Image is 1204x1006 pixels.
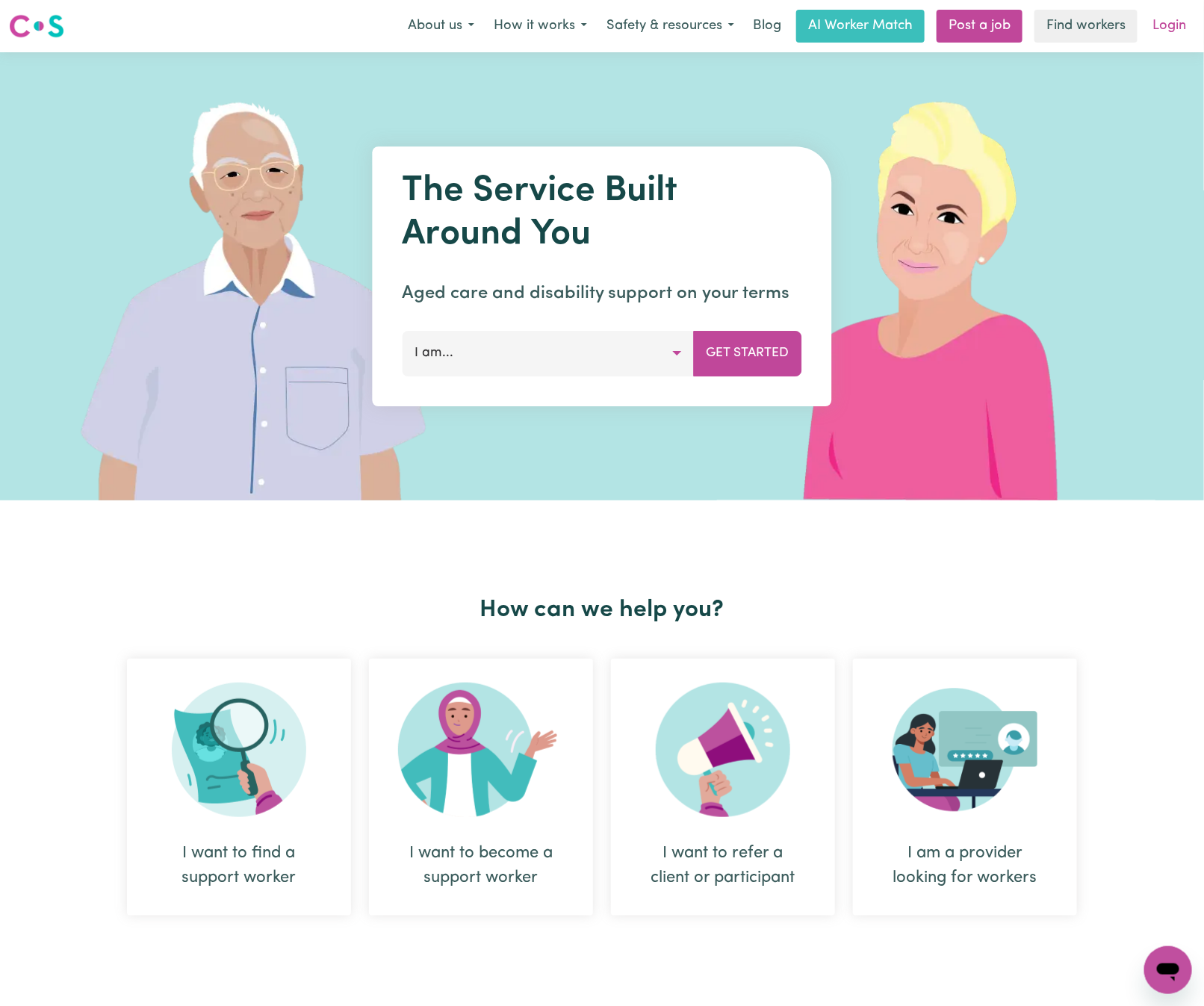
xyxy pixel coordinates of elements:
a: Login [1144,10,1195,43]
button: Get Started [694,331,802,376]
img: Become Worker [398,683,564,817]
div: I want to become a support worker [369,659,593,916]
img: Refer [656,683,790,817]
a: Find workers [1034,10,1138,43]
a: Blog [744,10,790,43]
button: I am... [403,331,695,376]
img: Search [172,683,306,817]
p: Aged care and disability support on your terms [403,280,802,307]
button: Safety & resources [597,10,744,42]
div: I want to become a support worker [405,841,557,890]
h2: How can we help you? [118,596,1086,624]
a: Post a job [937,10,1023,43]
h1: The Service Built Around You [403,170,802,256]
div: I want to find a support worker [127,659,351,916]
button: About us [398,10,484,42]
div: I am a provider looking for workers [853,659,1077,916]
button: How it works [484,10,597,42]
div: I want to find a support worker [163,841,315,890]
img: Provider [893,683,1037,817]
iframe: Button to launch messaging window [1144,946,1192,994]
div: I want to refer a client or participant [611,659,835,916]
div: I am a provider looking for workers [889,841,1041,890]
a: AI Worker Match [796,10,925,43]
div: I want to refer a client or participant [647,841,799,890]
a: Careseekers logo [9,9,64,43]
img: Careseekers logo [9,13,64,40]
